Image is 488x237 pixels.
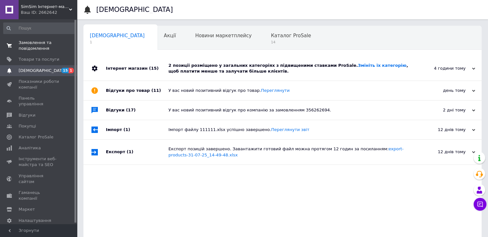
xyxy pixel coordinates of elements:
[271,33,311,39] span: Каталог ProSale
[168,88,411,93] div: У вас новий позитивний відгук про товар.
[151,88,161,93] span: (11)
[19,112,35,118] span: Відгуки
[3,22,76,34] input: Пошук
[90,33,145,39] span: [DEMOGRAPHIC_DATA]
[69,68,74,73] span: 1
[106,56,168,81] div: Інтернет магазин
[124,127,130,132] span: (1)
[19,145,41,151] span: Аналітика
[19,123,36,129] span: Покупці
[164,33,176,39] span: Акції
[358,63,406,68] a: Змініть їх категорію
[19,173,59,185] span: Управління сайтом
[106,120,168,139] div: Імпорт
[19,79,59,90] span: Показники роботи компанії
[19,156,59,168] span: Інструменти веб-майстра та SEO
[96,6,173,13] h1: [DEMOGRAPHIC_DATA]
[411,88,475,93] div: день тому
[411,127,475,133] div: 12 днів тому
[126,108,136,112] span: (17)
[411,66,475,71] div: 4 години тому
[106,81,168,100] div: Відгуки про товар
[19,40,59,51] span: Замовлення та повідомлення
[90,40,145,45] span: 1
[21,10,77,15] div: Ваш ID: 2662642
[19,134,53,140] span: Каталог ProSale
[195,33,252,39] span: Новини маркетплейсу
[271,127,309,132] a: Переглянути звіт
[127,149,133,154] span: (1)
[411,149,475,155] div: 12 днів тому
[474,198,486,211] button: Чат з покупцем
[271,40,311,45] span: 14
[19,206,35,212] span: Маркет
[168,107,411,113] div: У вас новий позитивний відгук про компанію за замовленням 356262694.
[168,146,411,158] div: Експорт позицій завершено. Завантажити готовий файл можна протягом 12 годин за посиланням:
[261,88,289,93] a: Переглянути
[19,95,59,107] span: Панель управління
[19,57,59,62] span: Товари та послуги
[106,101,168,120] div: Відгуки
[168,63,411,74] div: 2 позиції розміщено у загальних категоріях з підвищеними ставками ProSale. , щоб платити менше та...
[61,68,69,73] span: 15
[168,146,404,157] a: export-products-31-07-25_14-49-48.xlsx
[19,190,59,201] span: Гаманець компанії
[149,66,158,71] span: (15)
[168,127,411,133] div: Імпорт файлу 111111.xlsx успішно завершено.
[19,68,66,74] span: [DEMOGRAPHIC_DATA]
[106,140,168,164] div: Експорт
[21,4,69,10] span: SimSim Інтернет-магазин гаджетів та аксесуарів
[19,218,51,224] span: Налаштування
[411,107,475,113] div: 2 дні тому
